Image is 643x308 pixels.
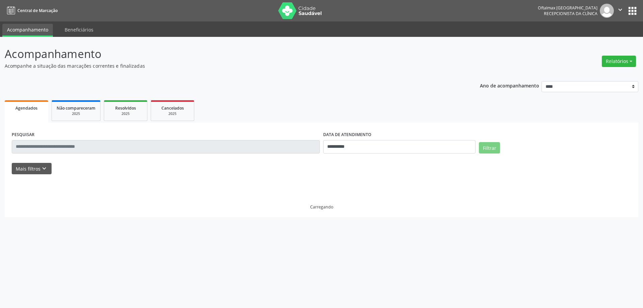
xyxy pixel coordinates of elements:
[15,105,38,111] span: Agendados
[5,62,448,69] p: Acompanhe a situação das marcações correntes e finalizadas
[41,165,48,172] i: keyboard_arrow_down
[60,24,98,36] a: Beneficiários
[538,5,597,11] div: Oftalmax [GEOGRAPHIC_DATA]
[310,204,333,210] div: Carregando
[5,5,58,16] a: Central de Marcação
[600,4,614,18] img: img
[627,5,638,17] button: apps
[2,24,53,37] a: Acompanhamento
[602,56,636,67] button: Relatórios
[614,4,627,18] button: 
[57,111,95,116] div: 2025
[12,130,34,140] label: PESQUISAR
[115,105,136,111] span: Resolvidos
[617,6,624,13] i: 
[479,142,500,153] button: Filtrar
[156,111,189,116] div: 2025
[12,163,52,175] button: Mais filtroskeyboard_arrow_down
[57,105,95,111] span: Não compareceram
[480,81,539,89] p: Ano de acompanhamento
[544,11,597,16] span: Recepcionista da clínica
[323,130,371,140] label: DATA DE ATENDIMENTO
[5,46,448,62] p: Acompanhamento
[109,111,142,116] div: 2025
[161,105,184,111] span: Cancelados
[17,8,58,13] span: Central de Marcação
